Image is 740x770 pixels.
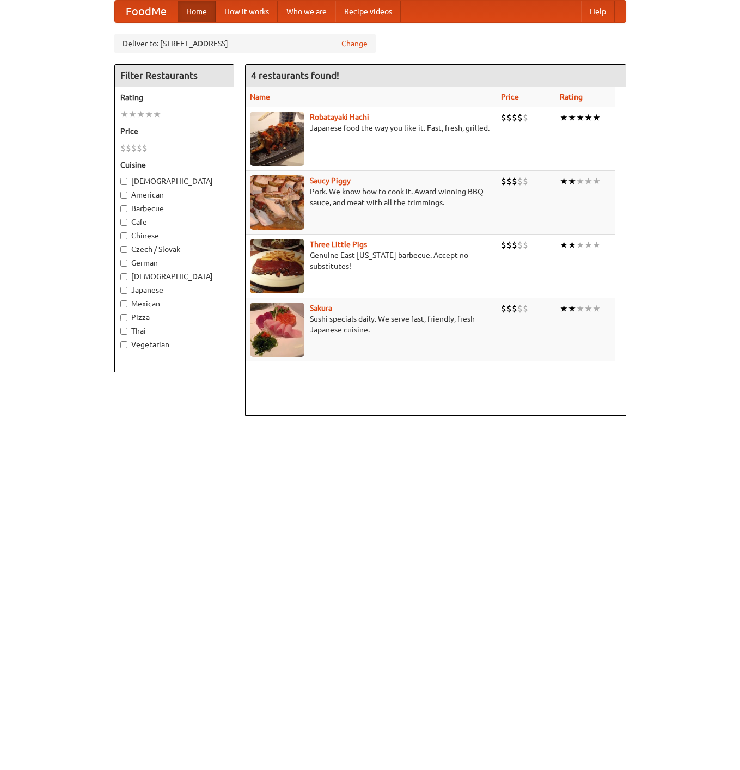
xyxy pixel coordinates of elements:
li: $ [501,175,506,187]
li: ★ [560,112,568,124]
label: Czech / Slovak [120,244,228,255]
li: ★ [129,108,137,120]
li: $ [142,142,148,154]
li: ★ [576,303,584,315]
p: Pork. We know how to cook it. Award-winning BBQ sauce, and meat with all the trimmings. [250,186,493,208]
a: How it works [216,1,278,22]
img: littlepigs.jpg [250,239,304,293]
li: ★ [592,175,601,187]
input: Czech / Slovak [120,246,127,253]
li: $ [506,303,512,315]
li: $ [501,239,506,251]
label: Vegetarian [120,339,228,350]
a: Robatayaki Hachi [310,113,369,121]
input: Barbecue [120,205,127,212]
p: Sushi specials daily. We serve fast, friendly, fresh Japanese cuisine. [250,313,493,335]
li: ★ [592,303,601,315]
input: German [120,260,127,267]
li: $ [523,175,528,187]
a: Name [250,93,270,101]
li: $ [131,142,137,154]
li: ★ [137,108,145,120]
li: ★ [153,108,161,120]
input: [DEMOGRAPHIC_DATA] [120,178,127,185]
ng-pluralize: 4 restaurants found! [251,70,339,81]
li: $ [512,175,517,187]
a: Rating [560,93,583,101]
label: American [120,189,228,200]
label: Thai [120,325,228,336]
label: [DEMOGRAPHIC_DATA] [120,176,228,187]
p: Genuine East [US_STATE] barbecue. Accept no substitutes! [250,250,493,272]
li: ★ [145,108,153,120]
p: Japanese food the way you like it. Fast, fresh, grilled. [250,122,493,133]
li: ★ [568,175,576,187]
li: $ [517,239,523,251]
input: Cafe [120,219,127,226]
li: ★ [576,175,584,187]
li: ★ [560,175,568,187]
a: Price [501,93,519,101]
li: $ [137,142,142,154]
a: Sakura [310,304,332,312]
h4: Filter Restaurants [115,65,234,87]
img: saucy.jpg [250,175,304,230]
li: ★ [576,112,584,124]
label: Pizza [120,312,228,323]
li: ★ [568,303,576,315]
a: Recipe videos [335,1,401,22]
a: Saucy Piggy [310,176,351,185]
li: ★ [584,175,592,187]
li: $ [126,142,131,154]
a: Who we are [278,1,335,22]
a: Home [178,1,216,22]
li: ★ [584,239,592,251]
a: Three Little Pigs [310,240,367,249]
input: Pizza [120,314,127,321]
li: ★ [584,303,592,315]
li: ★ [592,239,601,251]
input: Vegetarian [120,341,127,348]
li: $ [512,112,517,124]
li: ★ [120,108,129,120]
input: American [120,192,127,199]
a: Help [581,1,615,22]
li: $ [512,303,517,315]
h5: Cuisine [120,159,228,170]
div: Deliver to: [STREET_ADDRESS] [114,34,376,53]
li: $ [501,303,506,315]
li: ★ [568,112,576,124]
img: sakura.jpg [250,303,304,357]
li: ★ [560,239,568,251]
a: FoodMe [115,1,178,22]
li: $ [517,175,523,187]
label: [DEMOGRAPHIC_DATA] [120,271,228,282]
li: $ [120,142,126,154]
li: ★ [576,239,584,251]
li: ★ [568,239,576,251]
li: ★ [584,112,592,124]
input: Japanese [120,287,127,294]
li: $ [512,239,517,251]
label: Chinese [120,230,228,241]
img: robatayaki.jpg [250,112,304,166]
input: Thai [120,328,127,335]
li: ★ [560,303,568,315]
h5: Rating [120,92,228,103]
input: Mexican [120,300,127,307]
label: Cafe [120,217,228,227]
a: Change [341,38,368,49]
li: $ [523,239,528,251]
label: Mexican [120,298,228,309]
h5: Price [120,126,228,137]
label: Barbecue [120,203,228,214]
li: $ [501,112,506,124]
label: Japanese [120,285,228,295]
li: $ [506,175,512,187]
label: German [120,257,228,268]
input: [DEMOGRAPHIC_DATA] [120,273,127,280]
